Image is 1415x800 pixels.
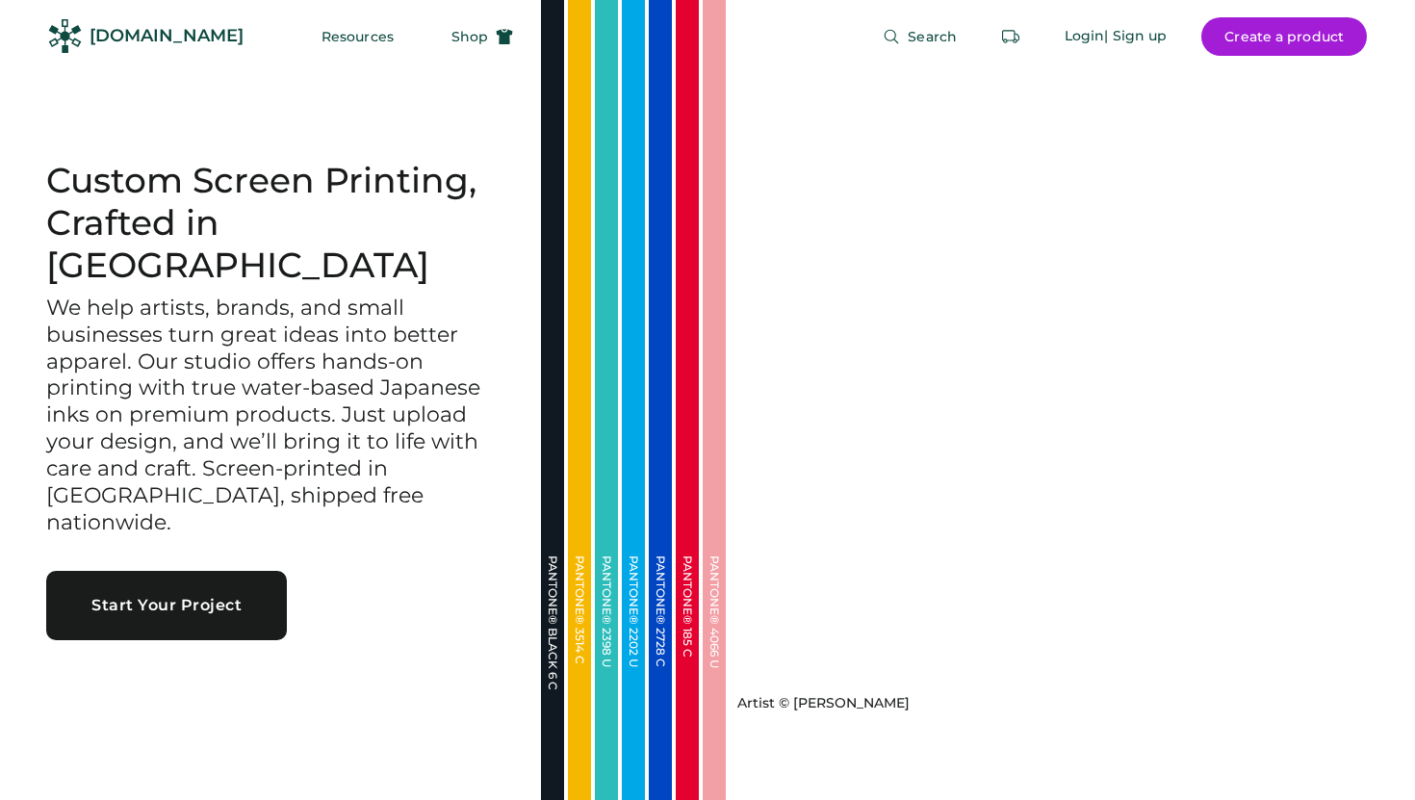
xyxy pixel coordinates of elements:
div: PANTONE® 2398 U [601,555,612,748]
div: PANTONE® 3514 C [574,555,585,748]
div: PANTONE® 2202 U [628,555,639,748]
h1: Custom Screen Printing, Crafted in [GEOGRAPHIC_DATA] [46,160,495,287]
div: [DOMAIN_NAME] [90,24,244,48]
button: Start Your Project [46,571,287,640]
a: Artist © [PERSON_NAME] [730,686,910,713]
div: PANTONE® 4066 U [708,555,720,748]
button: Retrieve an order [991,17,1030,56]
div: PANTONE® 185 C [682,555,693,748]
div: PANTONE® BLACK 6 C [547,555,558,748]
button: Resources [298,17,417,56]
span: Shop [451,30,488,43]
div: | Sign up [1104,27,1167,46]
button: Search [860,17,980,56]
iframe: Front Chat [1324,713,1406,796]
span: Search [908,30,957,43]
h3: We help artists, brands, and small businesses turn great ideas into better apparel. Our studio of... [46,295,495,536]
div: Artist © [PERSON_NAME] [737,694,910,713]
button: Create a product [1201,17,1367,56]
img: Rendered Logo - Screens [48,19,82,53]
div: PANTONE® 2728 C [655,555,666,748]
button: Shop [428,17,536,56]
div: Login [1065,27,1105,46]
